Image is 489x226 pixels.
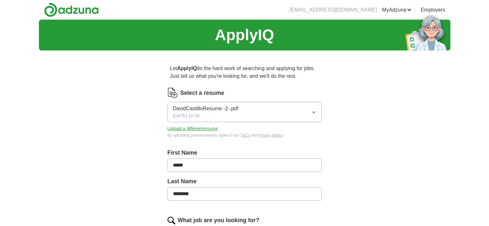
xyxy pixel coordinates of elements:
[258,133,283,138] a: Privacy Notice
[173,105,239,113] span: DavidCastilloResume -2-.pdf
[178,216,259,225] label: What job are you looking for?
[168,132,322,138] div: By uploading your resume you agree to our and .
[168,149,322,157] label: First Name
[168,102,322,122] button: DavidCastilloResume -2-.pdf[DATE] 20:34
[382,6,412,14] a: MyAdzuna
[240,133,250,138] a: T&Cs
[290,6,377,14] li: [EMAIL_ADDRESS][DOMAIN_NAME]
[421,6,445,14] a: Employers
[168,88,178,98] img: CV Icon
[215,23,274,47] h1: ApplyIQ
[177,66,197,71] strong: ApplyIQ
[44,3,99,17] img: Adzuna logo
[173,113,200,119] span: [DATE] 20:34
[168,177,322,186] label: Last Name
[168,217,175,224] img: search.png
[180,89,224,97] label: Select a resume
[168,62,322,83] p: Let do the hard work of searching and applying for jobs. Just tell us what you're looking for, an...
[168,125,218,132] button: Upload a differentresume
